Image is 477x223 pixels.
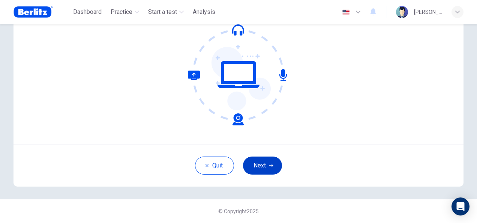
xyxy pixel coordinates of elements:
span: Practice [111,8,132,17]
button: Next [243,157,282,175]
a: Berlitz Brasil logo [13,5,70,20]
button: Dashboard [70,5,105,19]
div: You need a license to access this content [190,5,218,19]
img: en [341,9,351,15]
span: Start a test [148,8,177,17]
img: Berlitz Brasil logo [13,5,53,20]
span: © Copyright 2025 [218,208,259,214]
button: Analysis [190,5,218,19]
img: Profile picture [396,6,408,18]
span: Dashboard [73,8,102,17]
button: Practice [108,5,142,19]
span: Analysis [193,8,215,17]
div: [PERSON_NAME] [PERSON_NAME] [414,8,442,17]
div: Open Intercom Messenger [451,197,469,215]
button: Start a test [145,5,187,19]
button: Quit [195,157,234,175]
